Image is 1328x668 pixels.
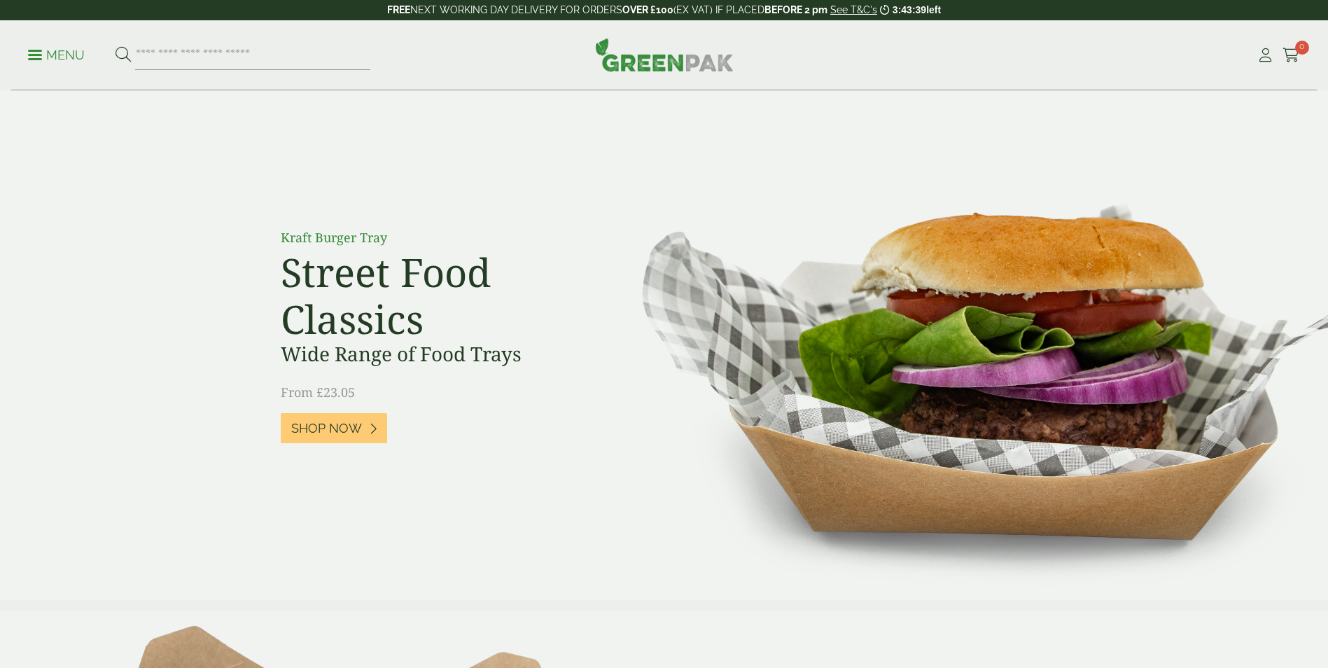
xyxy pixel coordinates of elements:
a: 0 [1282,45,1300,66]
strong: BEFORE 2 pm [764,4,827,15]
span: left [926,4,941,15]
p: Kraft Burger Tray [281,228,596,247]
span: Shop Now [291,421,362,436]
h3: Wide Range of Food Trays [281,342,596,366]
img: GreenPak Supplies [595,38,734,71]
i: Cart [1282,48,1300,62]
span: From £23.05 [281,384,355,401]
i: My Account [1257,48,1274,62]
strong: OVER £100 [622,4,673,15]
h2: Street Food Classics [281,249,596,342]
span: 0 [1295,41,1309,55]
a: Menu [28,47,85,61]
span: 3:43:39 [893,4,926,15]
p: Menu [28,47,85,64]
strong: FREE [387,4,410,15]
a: Shop Now [281,413,387,443]
img: Street Food Classics [598,91,1328,600]
a: See T&C's [830,4,877,15]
